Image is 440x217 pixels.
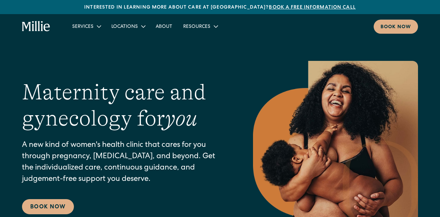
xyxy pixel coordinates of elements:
[165,106,197,131] em: you
[22,79,225,132] h1: Maternity care and gynecology for
[111,23,138,31] div: Locations
[106,21,150,32] div: Locations
[150,21,178,32] a: About
[381,24,411,31] div: Book now
[72,23,93,31] div: Services
[22,140,225,185] p: A new kind of women's health clinic that cares for you through pregnancy, [MEDICAL_DATA], and bey...
[22,21,50,32] a: home
[183,23,210,31] div: Resources
[67,21,106,32] div: Services
[269,5,355,10] a: Book a free information call
[22,199,74,214] a: Book Now
[178,21,223,32] div: Resources
[374,20,418,34] a: Book now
